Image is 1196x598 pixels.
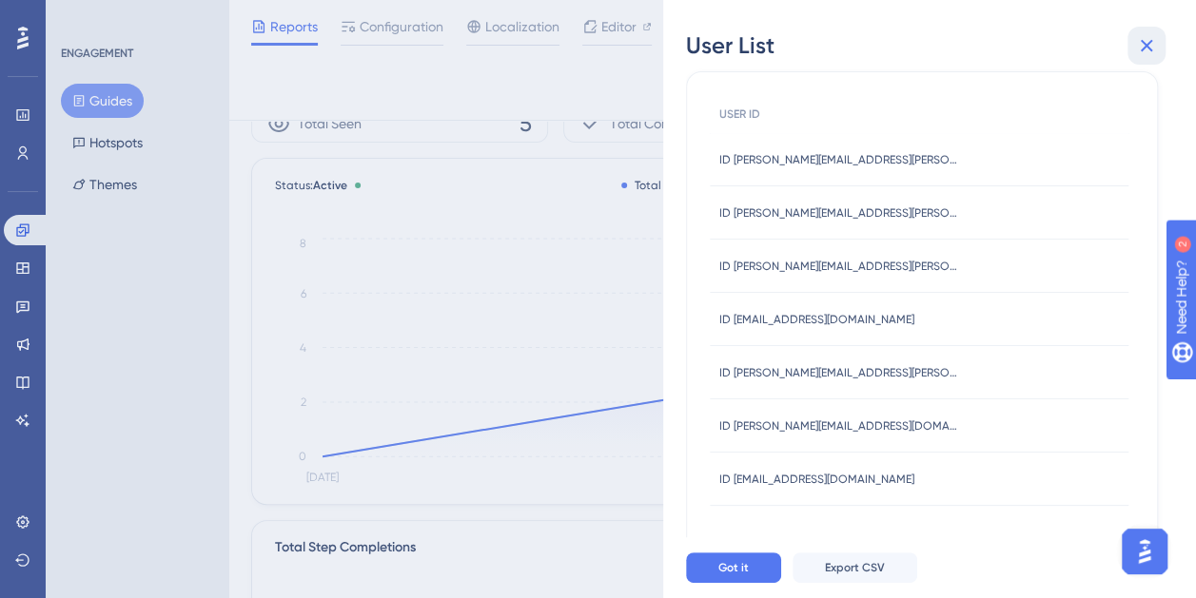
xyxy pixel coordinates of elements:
span: ID [EMAIL_ADDRESS][DOMAIN_NAME] [719,312,914,327]
button: Got it [686,552,781,583]
span: ID [PERSON_NAME][EMAIL_ADDRESS][PERSON_NAME][DOMAIN_NAME] [719,365,957,380]
span: ID [PERSON_NAME][EMAIL_ADDRESS][PERSON_NAME][DOMAIN_NAME] [719,205,957,221]
div: User List [686,30,1173,61]
span: Need Help? [45,5,119,28]
span: USER ID [719,106,760,122]
div: 2 [132,10,138,25]
span: Export CSV [825,560,885,575]
span: ID [EMAIL_ADDRESS][DOMAIN_NAME] [719,472,914,487]
button: Export CSV [793,552,917,583]
iframe: UserGuiding AI Assistant Launcher [1116,523,1173,580]
span: Got it [718,560,749,575]
span: ID [PERSON_NAME][EMAIL_ADDRESS][PERSON_NAME][DOMAIN_NAME] [719,152,957,167]
span: ID [PERSON_NAME][EMAIL_ADDRESS][PERSON_NAME][DOMAIN_NAME] [719,259,957,274]
span: ID [PERSON_NAME][EMAIL_ADDRESS][DOMAIN_NAME] [719,418,957,434]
